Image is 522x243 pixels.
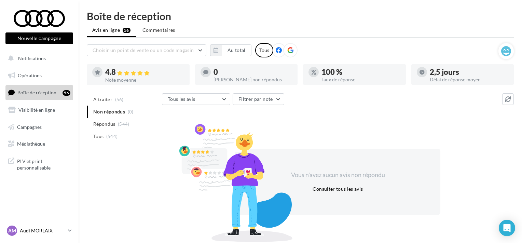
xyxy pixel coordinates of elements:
span: Boîte de réception [17,90,56,95]
div: 56 [63,90,70,96]
button: Nouvelle campagne [5,32,73,44]
span: Choisir un point de vente ou un code magasin [93,47,194,53]
div: Délai de réponse moyen [430,77,509,82]
span: Médiathèque [17,141,45,147]
span: Commentaires [142,27,175,33]
span: Tous [93,133,104,140]
span: Répondus [93,121,115,127]
button: Choisir un point de vente ou un code magasin [87,44,206,56]
div: 4.8 [105,68,184,76]
a: Campagnes [4,120,74,134]
a: PLV et print personnalisable [4,154,74,174]
p: Audi MORLAIX [20,227,65,234]
button: Au total [210,44,251,56]
span: Opérations [18,72,42,78]
div: 100 % [321,68,400,76]
span: PLV et print personnalisable [17,157,70,171]
button: Consulter tous les avis [310,185,366,193]
div: Tous [255,43,273,57]
div: 2,5 jours [430,68,509,76]
button: Tous les avis [162,93,230,105]
span: A traiter [93,96,112,103]
a: AM Audi MORLAIX [5,224,73,237]
span: AM [8,227,16,234]
div: Boîte de réception [87,11,514,21]
button: Notifications [4,51,72,66]
a: Médiathèque [4,137,74,151]
a: Opérations [4,68,74,83]
button: Au total [222,44,251,56]
div: [PERSON_NAME] non répondus [214,77,292,82]
div: 0 [214,68,292,76]
span: (544) [118,121,129,127]
div: Open Intercom Messenger [499,220,515,236]
div: Note moyenne [105,78,184,82]
div: Vous n'avez aucun avis non répondu [279,171,397,179]
button: Filtrer par note [233,93,284,105]
div: Taux de réponse [321,77,400,82]
span: (544) [106,134,118,139]
span: Notifications [18,55,46,61]
span: Tous les avis [168,96,195,102]
span: Visibilité en ligne [18,107,55,113]
span: Campagnes [17,124,42,130]
a: Boîte de réception56 [4,85,74,100]
span: (56) [115,97,124,102]
a: Visibilité en ligne [4,103,74,117]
